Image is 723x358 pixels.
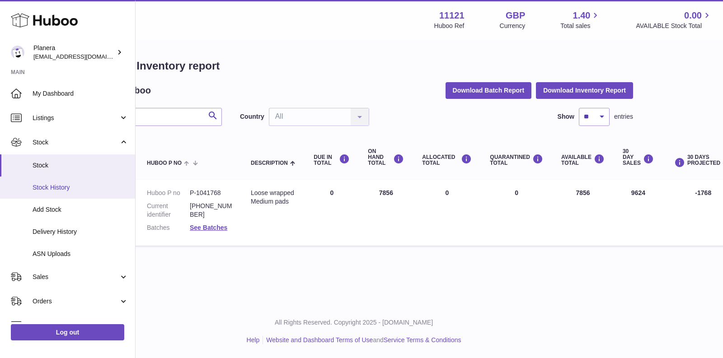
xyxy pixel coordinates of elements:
[33,228,128,236] span: Delivery History
[536,82,633,98] button: Download Inventory Report
[33,138,119,147] span: Stock
[190,189,233,197] dd: P-1041768
[33,250,128,258] span: ASN Uploads
[359,180,413,246] td: 7856
[500,22,526,30] div: Currency
[614,112,633,121] span: entries
[560,9,601,30] a: 1.40 Total sales
[439,9,465,22] strong: 11121
[147,160,182,166] span: Huboo P no
[413,180,481,246] td: 0
[240,112,264,121] label: Country
[67,318,640,327] p: All Rights Reserved. Copyright 2025 - [DOMAIN_NAME]
[636,22,712,30] span: AVAILABLE Stock Total
[434,22,465,30] div: Huboo Ref
[623,149,654,167] div: 30 DAY SALES
[33,44,115,61] div: Planera
[552,180,614,246] td: 7856
[266,336,373,344] a: Website and Dashboard Terms of Use
[561,154,605,166] div: AVAILABLE Total
[422,154,472,166] div: ALLOCATED Total
[33,273,119,281] span: Sales
[251,189,296,206] div: Loose wrapped Medium pads
[33,205,128,214] span: Add Stock
[33,89,128,98] span: My Dashboard
[33,321,128,330] span: Usage
[190,202,233,219] dd: [PHONE_NUMBER]
[614,180,663,246] td: 9624
[251,160,288,166] span: Description
[190,224,227,231] a: See Batches
[33,161,128,170] span: Stock
[75,59,633,73] h1: My Huboo - Inventory report
[506,9,525,22] strong: GBP
[490,154,543,166] div: QUARANTINED Total
[305,180,359,246] td: 0
[368,149,404,167] div: ON HAND Total
[147,202,190,219] dt: Current identifier
[263,336,461,344] li: and
[147,223,190,232] dt: Batches
[33,183,128,192] span: Stock History
[147,189,190,197] dt: Huboo P no
[314,154,350,166] div: DUE IN TOTAL
[33,114,119,122] span: Listings
[33,53,133,60] span: [EMAIL_ADDRESS][DOMAIN_NAME]
[11,46,24,59] img: saiyani@planera.care
[573,9,591,22] span: 1.40
[384,336,461,344] a: Service Terms & Conditions
[446,82,532,98] button: Download Batch Report
[684,9,702,22] span: 0.00
[558,112,574,121] label: Show
[33,297,119,306] span: Orders
[560,22,601,30] span: Total sales
[515,189,518,196] span: 0
[636,9,712,30] a: 0.00 AVAILABLE Stock Total
[247,336,260,344] a: Help
[11,324,124,340] a: Log out
[687,154,720,166] span: 30 DAYS PROJECTED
